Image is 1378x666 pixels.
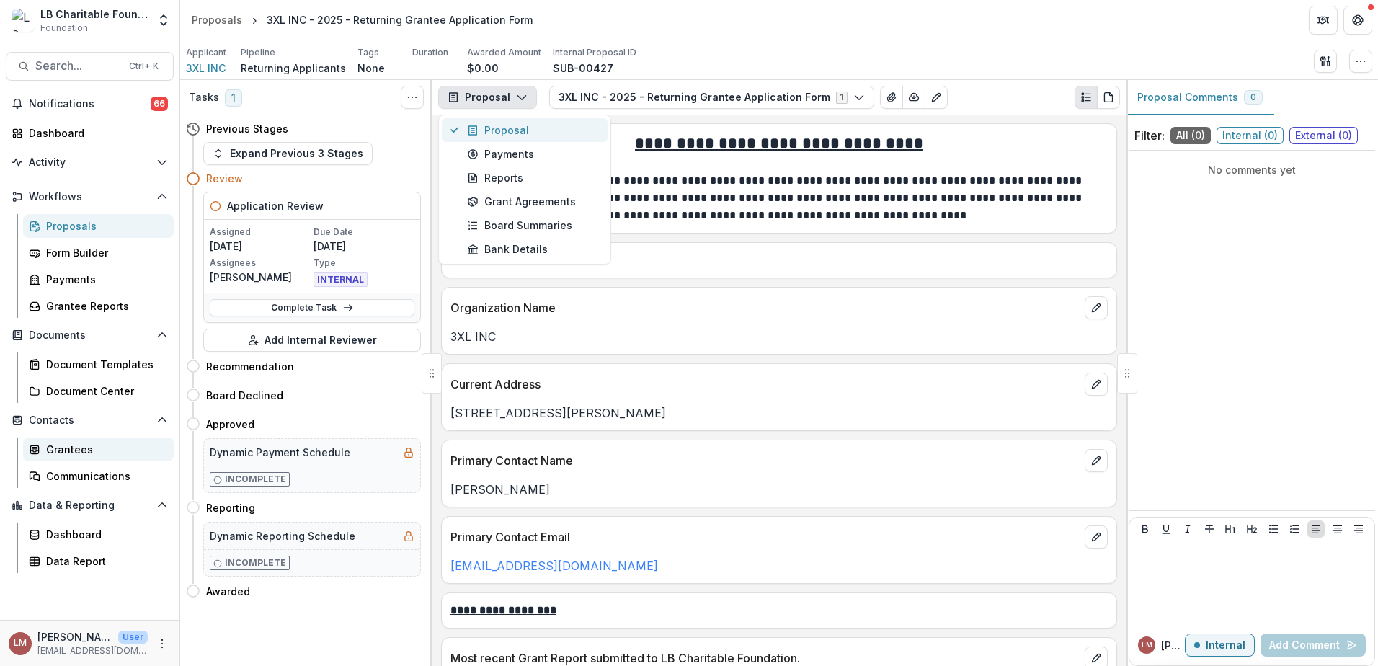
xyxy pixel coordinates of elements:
a: Complete Task [210,299,414,316]
a: Communications [23,464,174,488]
button: Bold [1137,520,1154,538]
span: Activity [29,156,151,169]
button: Open Contacts [6,409,174,432]
p: Assignees [210,257,311,270]
div: Proposals [192,12,242,27]
button: Heading 2 [1243,520,1261,538]
span: All ( 0 ) [1170,127,1211,144]
button: Align Right [1350,520,1367,538]
div: Loida Mendoza [1142,641,1152,649]
p: No comments yet [1134,162,1369,177]
h4: Board Declined [206,388,283,403]
p: User [118,631,148,644]
p: [EMAIL_ADDRESS][DOMAIN_NAME] [37,644,148,657]
p: Assigned [210,226,311,239]
a: Data Report [23,549,174,573]
h5: Dynamic Payment Schedule [210,445,350,460]
button: Italicize [1179,520,1196,538]
div: Document Templates [46,357,162,372]
div: Form Builder [46,245,162,260]
a: Payments [23,267,174,291]
button: Expand Previous 3 Stages [203,142,373,165]
button: edit [1085,373,1108,396]
button: 3XL INC - 2025 - Returning Grantee Application Form1 [549,86,874,109]
p: Returning Applicants [241,61,346,76]
p: Current Address [450,376,1079,393]
button: Add Comment [1261,634,1366,657]
div: Communications [46,469,162,484]
h5: Dynamic Reporting Schedule [210,528,355,543]
button: Heading 1 [1222,520,1239,538]
div: Payments [467,146,599,161]
p: Organization Name [450,299,1079,316]
h3: Tasks [189,92,219,104]
a: Form Builder [23,241,174,265]
button: Align Center [1329,520,1346,538]
button: Align Left [1307,520,1325,538]
button: Plaintext view [1075,86,1098,109]
p: Filter: [1134,127,1165,144]
h4: Recommendation [206,359,294,374]
a: Proposals [23,214,174,238]
p: Awarded Amount [467,46,541,59]
button: Ordered List [1286,520,1303,538]
h4: Awarded [206,584,250,599]
button: Get Help [1343,6,1372,35]
div: Dashboard [46,527,162,542]
h5: Application Review [227,198,324,213]
p: $0.00 [467,61,499,76]
a: Grantee Reports [23,294,174,318]
button: Partners [1309,6,1338,35]
p: [DATE] [210,239,311,254]
button: Strike [1201,520,1218,538]
div: Ctrl + K [126,58,161,74]
p: Pipeline [241,46,275,59]
button: Open Documents [6,324,174,347]
button: edit [1085,449,1108,472]
span: 1 [225,89,242,107]
a: Grantees [23,438,174,461]
div: Grantee Reports [46,298,162,314]
p: Due Date [314,226,414,239]
button: Underline [1157,520,1175,538]
nav: breadcrumb [186,9,538,30]
button: More [154,635,171,652]
div: 3XL INC - 2025 - Returning Grantee Application Form [267,12,533,27]
div: Grantees [46,442,162,457]
h4: Approved [206,417,254,432]
button: Toggle View Cancelled Tasks [401,86,424,109]
button: edit [1085,525,1108,549]
p: Primary Contact Name [450,452,1079,469]
div: Bank Details [467,241,599,257]
div: Proposals [46,218,162,234]
span: Documents [29,329,151,342]
div: LB Charitable Foundation [40,6,148,22]
p: [STREET_ADDRESS][PERSON_NAME] [450,404,1108,422]
button: Open entity switcher [154,6,174,35]
div: Reports [467,170,599,185]
p: [DATE] [314,239,414,254]
p: Internal [1206,639,1245,652]
p: [PERSON_NAME] [450,481,1108,498]
p: Internal Proposal ID [553,46,636,59]
button: edit [1085,296,1108,319]
img: LB Charitable Foundation [12,9,35,32]
div: Document Center [46,383,162,399]
span: Internal ( 0 ) [1217,127,1284,144]
p: [PERSON_NAME] [210,270,311,285]
a: Document Center [23,379,174,403]
p: Applicant [186,46,226,59]
button: PDF view [1097,86,1120,109]
div: Grant Agreements [467,194,599,209]
button: View Attached Files [880,86,903,109]
h4: Review [206,171,243,186]
span: Search... [35,59,120,73]
p: SUB-00427 [553,61,613,76]
button: Open Data & Reporting [6,494,174,517]
p: None [357,61,385,76]
div: Loida Mendoza [14,639,27,648]
p: [PERSON_NAME] [37,629,112,644]
span: Notifications [29,98,151,110]
button: Bullet List [1265,520,1282,538]
div: Dashboard [29,125,162,141]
